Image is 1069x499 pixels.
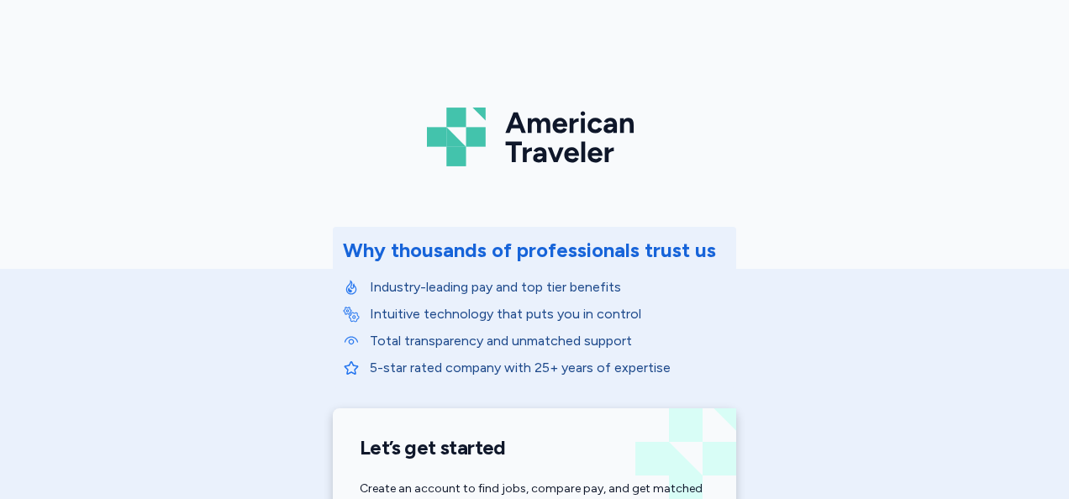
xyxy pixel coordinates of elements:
[427,101,642,173] img: Logo
[360,435,709,460] h1: Let’s get started
[370,304,726,324] p: Intuitive technology that puts you in control
[343,237,716,264] div: Why thousands of professionals trust us
[370,358,726,378] p: 5-star rated company with 25+ years of expertise
[370,331,726,351] p: Total transparency and unmatched support
[370,277,726,297] p: Industry-leading pay and top tier benefits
